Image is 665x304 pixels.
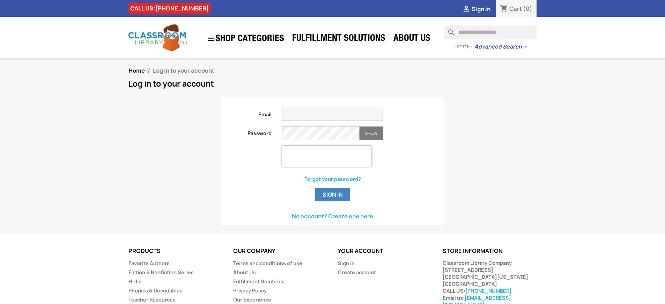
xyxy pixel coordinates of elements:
[338,260,355,267] a: Sign in
[500,5,508,13] i: shopping_cart
[444,26,453,34] i: search
[289,32,389,46] a: Fulfillment Solutions
[462,5,490,13] a:  Sign in
[474,43,527,50] a: Advanced Search→
[221,126,277,137] label: Password
[233,269,256,276] a: About Us
[128,287,183,294] a: Phonics & Decodables
[233,260,302,267] a: Terms and conditions of use
[444,26,537,39] input: Search
[221,108,277,118] label: Email
[465,288,511,294] a: [PHONE_NUMBER]
[233,278,285,285] a: Fulfillment Solutions
[304,176,361,182] a: Forgot your password?
[128,80,537,88] h1: Log in to your account
[315,188,350,201] button: Sign in
[443,248,537,254] p: Store information
[509,5,522,13] span: Cart
[128,269,194,276] a: Fiction & Nonfiction Series
[523,5,532,13] span: (0)
[233,296,271,303] a: Our Experience
[204,31,288,46] a: SHOP CATEGORIES
[454,43,474,50] span: - or try -
[128,260,170,267] a: Favorite Authors
[207,35,215,43] i: 
[338,247,383,255] a: Your account
[128,248,223,254] p: Products
[128,24,188,51] img: Classroom Library Company
[153,67,214,74] span: Log in to your account
[128,67,145,74] a: Home
[233,248,327,254] p: Our company
[338,269,376,276] a: Create account
[522,43,527,50] span: →
[282,146,371,167] iframe: reCAPTCHA
[360,126,383,140] button: Show
[128,296,176,303] a: Teacher Resources
[282,126,360,140] input: Password input
[128,3,210,14] div: CALL US:
[472,5,490,13] span: Sign in
[155,5,209,12] a: [PHONE_NUMBER]
[292,212,373,220] a: No account? Create one here
[233,287,267,294] a: Privacy Policy
[128,278,142,285] a: Hi-Lo
[390,32,434,46] a: About Us
[462,5,471,14] i: 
